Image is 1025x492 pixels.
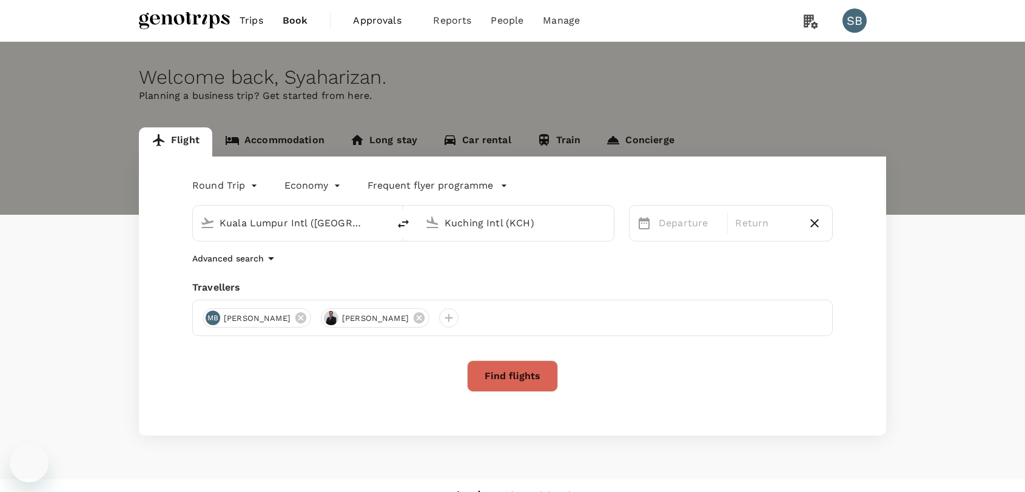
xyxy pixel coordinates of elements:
[192,252,264,265] p: Advanced search
[430,127,524,157] a: Car rental
[368,178,493,193] p: Frequent flyer programme
[467,360,558,392] button: Find flights
[842,8,867,33] div: SB
[139,7,230,34] img: Genotrips - ALL
[389,209,418,238] button: delete
[10,443,49,482] iframe: Button to launch messaging window
[593,127,687,157] a: Concierge
[380,221,383,224] button: Open
[212,127,337,157] a: Accommodation
[524,127,594,157] a: Train
[543,13,580,28] span: Manage
[659,216,720,231] p: Departure
[139,127,212,157] a: Flight
[220,214,363,232] input: Depart from
[368,178,508,193] button: Frequent flyer programme
[203,308,311,328] div: MB[PERSON_NAME]
[284,176,343,195] div: Economy
[324,311,338,325] img: avatar-67c67d553c6e2.jpeg
[217,312,298,325] span: [PERSON_NAME]
[445,214,588,232] input: Going to
[192,280,833,295] div: Travellers
[139,89,886,103] p: Planning a business trip? Get started from here.
[335,312,416,325] span: [PERSON_NAME]
[139,66,886,89] div: Welcome back , Syaharizan .
[735,216,796,231] p: Return
[192,251,278,266] button: Advanced search
[206,311,220,325] div: MB
[353,13,414,28] span: Approvals
[433,13,471,28] span: Reports
[337,127,430,157] a: Long stay
[321,308,429,328] div: [PERSON_NAME]
[283,13,308,28] span: Book
[605,221,608,224] button: Open
[192,176,260,195] div: Round Trip
[240,13,263,28] span: Trips
[491,13,523,28] span: People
